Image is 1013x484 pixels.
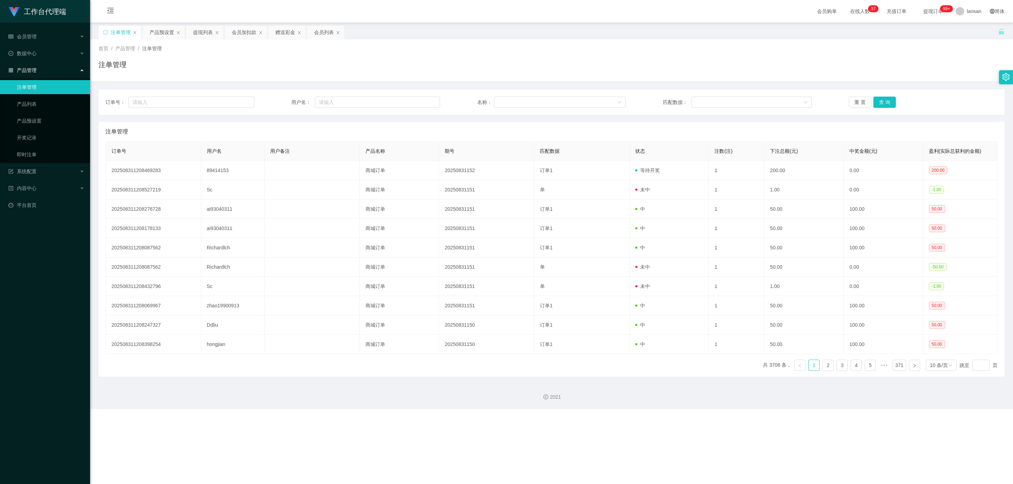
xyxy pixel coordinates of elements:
td: 1 [709,296,764,315]
span: 50.00 [929,205,945,213]
span: 充值订单 [883,9,910,14]
td: 202508311208069967 [106,296,201,315]
span: 状态 [635,148,645,154]
span: 中奖金额(元) [849,148,877,154]
span: 未中 [635,283,650,289]
td: 50.00 [764,296,844,315]
li: 5 [865,360,876,371]
span: 数据中心 [8,51,37,56]
i: 图标: close [297,31,301,35]
button: 查 询 [873,97,896,108]
td: 100.00 [844,238,923,257]
span: 名称： [477,99,494,106]
span: 中 [635,245,645,250]
td: 202508311208087562 [106,257,201,277]
td: 0.00 [844,180,923,200]
span: 等待开奖 [635,168,660,173]
td: 100.00 [844,296,923,315]
span: 中 [635,303,645,308]
i: 图标: unlock [998,28,1005,35]
td: 20250831151 [439,277,534,296]
td: 1 [709,161,764,180]
div: 会员加扣款 [232,26,256,39]
td: 202508311208087562 [106,238,201,257]
span: 用户备注 [270,148,290,154]
i: 图标: copyright [543,394,548,399]
td: 50.00 [764,315,844,335]
td: 50.00 [764,257,844,277]
td: 商城订单 [360,161,439,180]
td: 100.00 [844,219,923,238]
a: 图标: dashboard平台首页 [8,198,84,212]
span: 订单号 [112,148,126,154]
span: 单 [540,283,545,289]
td: 1.00 [764,180,844,200]
td: 0.00 [844,161,923,180]
span: 注数(注) [714,148,732,154]
span: 用户名： [291,99,315,106]
span: 50.00 [929,244,945,251]
span: 内容中心 [8,185,37,191]
td: 202508311208527219 [106,180,201,200]
a: 即时注单 [17,148,84,162]
span: 订单1 [540,206,553,212]
td: 100.00 [844,315,923,335]
span: 提现订单 [920,9,947,14]
span: 50.00 [929,302,945,309]
a: 5 [865,360,875,371]
span: 匹配数据 [540,148,560,154]
td: 202508311208398254 [106,335,201,354]
span: 单 [540,187,545,192]
td: 1 [709,257,764,277]
li: 向后 5 页 [879,360,890,371]
div: 10 条/页 [930,360,948,371]
span: 中 [635,206,645,212]
span: 会员管理 [8,34,37,39]
td: 1 [709,200,764,219]
span: 单 [540,264,545,270]
span: 中 [635,322,645,328]
span: 订单1 [540,245,553,250]
span: 产品名称 [365,148,385,154]
div: 提现列表 [193,26,213,39]
i: 图标: sync [103,30,108,35]
span: 盈利(实际总获利的金额) [929,148,981,154]
i: 图标: close [176,31,180,35]
td: 商城订单 [360,180,439,200]
td: 20250831151 [439,180,534,200]
a: 工作台代理端 [8,8,66,14]
td: 商城订单 [360,335,439,354]
td: ai93040311 [201,219,265,238]
td: 89414153 [201,161,265,180]
td: 商城订单 [360,257,439,277]
div: 跳至 页 [960,360,998,371]
div: 2021 [96,393,1007,401]
td: 20250831151 [439,200,534,219]
i: 图标: close [259,31,263,35]
td: 商城订单 [360,238,439,257]
span: -1.00 [929,186,944,194]
td: 商城订单 [360,315,439,335]
span: 在线人数 [847,9,873,14]
span: 订单1 [540,341,553,347]
span: 期号 [445,148,454,154]
td: 20250831151 [439,238,534,257]
div: 赠送彩金 [275,26,295,39]
li: 上一页 [794,360,805,371]
i: 图标: check-circle-o [8,51,13,56]
sup: 1029 [940,5,953,12]
span: 匹配数据： [663,99,692,106]
a: 注单管理 [17,80,84,94]
input: 请输入 [128,97,254,108]
a: 2 [823,360,833,371]
i: 图标: global [990,9,995,14]
sup: 37 [868,5,878,12]
span: / [111,46,113,51]
a: 3 [837,360,847,371]
li: 1 [808,360,820,371]
a: 产品预设置 [17,114,84,128]
td: ai93040311 [201,200,265,219]
td: 1 [709,315,764,335]
span: 未中 [635,187,650,192]
span: 未中 [635,264,650,270]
